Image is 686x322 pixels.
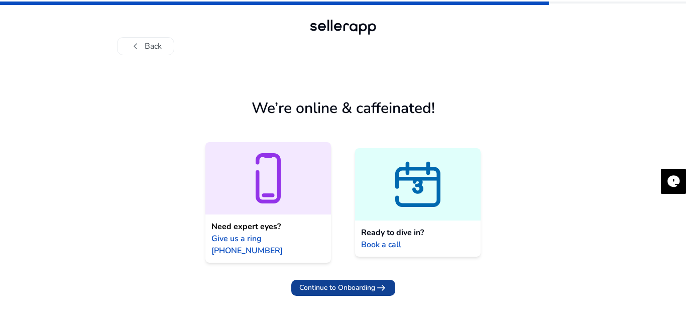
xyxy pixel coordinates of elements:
[252,99,435,118] h1: We’re online & caffeinated!
[211,233,325,257] span: Give us a ring [PHONE_NUMBER]
[361,227,424,239] span: Ready to dive in?
[299,282,375,293] span: Continue to Onboarding
[130,40,142,52] span: chevron_left
[211,221,281,233] span: Need expert eyes?
[117,37,174,55] button: chevron_leftBack
[375,282,387,294] span: arrow_right_alt
[361,239,401,251] span: Book a call
[291,280,395,296] button: Continue to Onboardingarrow_right_alt
[205,142,331,263] a: Need expert eyes?Give us a ring [PHONE_NUMBER]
